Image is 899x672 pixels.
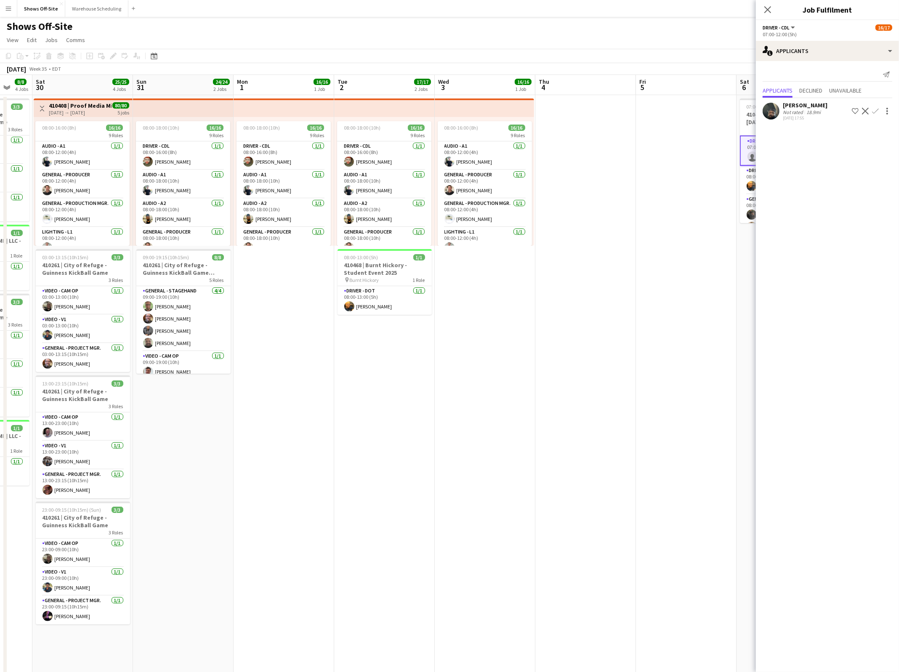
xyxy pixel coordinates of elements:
[875,24,892,31] span: 16/17
[307,125,324,131] span: 16/16
[829,88,862,93] span: Unavailable
[63,35,88,45] a: Comms
[66,36,85,44] span: Comms
[136,121,230,246] div: 08:00-18:00 (10h)16/169 RolesDriver - CDL1/108:00-16:00 (8h)[PERSON_NAME]Audio - A11/108:00-18:00...
[740,135,834,166] app-card-role: Driver - CDL1A0/107:00-12:00 (5h)
[8,126,23,133] span: 3 Roles
[43,254,89,260] span: 03:00-13:15 (10h15m)
[7,20,72,33] h1: Shows Off-Site
[109,529,123,536] span: 3 Roles
[212,254,224,260] span: 8/8
[42,35,61,45] a: Jobs
[35,121,130,246] app-job-card: 08:00-16:00 (8h)16/169 RolesAudio - A11/108:00-12:00 (4h)[PERSON_NAME]General - Producer1/108:00-...
[36,596,130,624] app-card-role: General - Project Mgr.1/123:00-09:15 (10h15m)[PERSON_NAME]
[113,86,129,92] div: 4 Jobs
[638,82,646,92] span: 5
[36,514,130,529] h3: 410261 | City of Refuge - Guinness KickBall Game
[36,315,130,343] app-card-role: Video - V11/103:00-13:00 (10h)[PERSON_NAME]
[45,36,58,44] span: Jobs
[539,78,549,85] span: Thu
[35,170,130,199] app-card-role: General - Producer1/108:00-12:00 (4h)[PERSON_NAME]
[747,104,783,110] span: 07:00-22:00 (15h)
[783,101,827,109] div: [PERSON_NAME]
[11,104,23,110] span: 3/3
[49,102,112,109] h3: 410408 | Proof Media Mix - Virgin Cruise 2025
[213,79,230,85] span: 24/24
[237,170,331,199] app-card-role: Audio - A11/108:00-18:00 (10h)[PERSON_NAME]
[52,66,61,72] div: EDT
[314,86,330,92] div: 1 Job
[49,109,112,116] div: [DATE] → [DATE]
[237,121,331,246] app-job-card: 08:00-18:00 (10h)16/169 RolesDriver - CDL1/108:00-16:00 (8h)[PERSON_NAME]Audio - A11/108:00-18:00...
[763,31,892,37] div: 07:00-12:00 (5h)
[36,375,130,498] div: 13:00-23:15 (10h15m)3/3410261 | City of Refuge - Guinness KickBall Game3 RolesVideo - Cam Op1/113...
[136,78,146,85] span: Sun
[438,227,532,256] app-card-role: Lighting - L11/108:00-12:00 (4h)[PERSON_NAME]
[213,86,229,92] div: 2 Jobs
[36,441,130,470] app-card-role: Video - V11/113:00-23:00 (10h)[PERSON_NAME]
[338,249,432,315] app-job-card: 08:00-13:00 (5h)1/1410468 | Burnt Hickory - Student Event 2025 Burnt Hickory1 RoleDriver - DOT1/1...
[414,79,431,85] span: 17/17
[36,286,130,315] app-card-role: Video - Cam Op1/103:00-13:00 (10h)[PERSON_NAME]
[438,170,532,199] app-card-role: General - Producer1/108:00-12:00 (4h)[PERSON_NAME]
[36,249,130,372] app-job-card: 03:00-13:15 (10h15m)3/3410261 | City of Refuge - Guinness KickBall Game3 RolesVideo - Cam Op1/103...
[783,109,805,115] div: Not rated
[136,141,230,170] app-card-role: Driver - CDL1/108:00-16:00 (8h)[PERSON_NAME]
[36,78,45,85] span: Sat
[740,98,834,223] app-job-card: 07:00-22:00 (15h)16/17410401 | Praise On The Hill - [DATE] - [GEOGRAPHIC_DATA], [GEOGRAPHIC_DATA]...
[344,254,378,260] span: 08:00-13:00 (5h)
[7,36,19,44] span: View
[28,66,49,72] span: Week 35
[42,125,76,131] span: 08:00-16:00 (8h)
[209,132,223,138] span: 9 Roles
[237,78,248,85] span: Mon
[338,78,347,85] span: Tue
[36,502,130,624] app-job-card: 23:00-09:15 (10h15m) (Sun)3/3410261 | City of Refuge - Guinness KickBall Game3 RolesVideo - Cam O...
[413,254,425,260] span: 1/1
[763,24,790,31] span: Driver - CDL
[236,82,248,92] span: 1
[109,277,123,283] span: 3 Roles
[136,351,231,380] app-card-role: Video - Cam Op1/109:00-19:00 (10h)[PERSON_NAME]
[43,380,89,387] span: 13:00-23:15 (10h15m)
[8,321,23,328] span: 3 Roles
[3,35,22,45] a: View
[444,125,479,131] span: 08:00-16:00 (8h)
[740,194,834,284] app-card-role: General - Stagehand6/608:00-13:00 (5h)[PERSON_NAME]
[639,78,646,85] span: Fri
[43,507,101,513] span: 23:00-09:15 (10h15m) (Sun)
[314,79,330,85] span: 16/16
[438,121,532,246] app-job-card: 08:00-16:00 (8h)16/169 RolesAudio - A11/108:00-12:00 (4h)[PERSON_NAME]General - Producer1/108:00-...
[237,141,331,170] app-card-role: Driver - CDL1/108:00-16:00 (8h)[PERSON_NAME]
[350,277,379,283] span: Burnt Hickory
[207,125,223,131] span: 16/16
[36,412,130,441] app-card-role: Video - Cam Op1/113:00-23:00 (10h)[PERSON_NAME]
[35,227,130,256] app-card-role: Lighting - L11/108:00-12:00 (4h)[PERSON_NAME]
[237,199,331,227] app-card-role: Audio - A21/108:00-18:00 (10h)[PERSON_NAME]
[136,227,230,256] app-card-role: General - Producer1/108:00-18:00 (10h)[PERSON_NAME]
[112,380,123,387] span: 3/3
[112,79,129,85] span: 25/25
[135,82,146,92] span: 31
[243,125,280,131] span: 08:00-18:00 (10h)
[338,261,432,276] h3: 410468 | Burnt Hickory - Student Event 2025
[109,132,123,138] span: 9 Roles
[756,41,899,61] div: Applicants
[805,109,822,115] div: 18.9mi
[783,115,827,121] div: [DATE] 17:55
[36,567,130,596] app-card-role: Video - V11/123:00-09:00 (10h)[PERSON_NAME]
[508,125,525,131] span: 16/16
[336,82,347,92] span: 2
[338,286,432,315] app-card-role: Driver - DOT1/108:00-13:00 (5h)[PERSON_NAME]
[515,86,531,92] div: 1 Job
[415,86,431,92] div: 2 Jobs
[740,78,749,85] span: Sat
[117,109,129,116] div: 5 jobs
[337,227,431,256] app-card-role: General - Producer1/108:00-18:00 (10h)[PERSON_NAME]
[337,121,431,246] app-job-card: 08:00-18:00 (10h)16/169 RolesDriver - CDL1/108:00-16:00 (8h)[PERSON_NAME]Audio - A11/108:00-18:00...
[36,388,130,403] h3: 410261 | City of Refuge - Guinness KickBall Game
